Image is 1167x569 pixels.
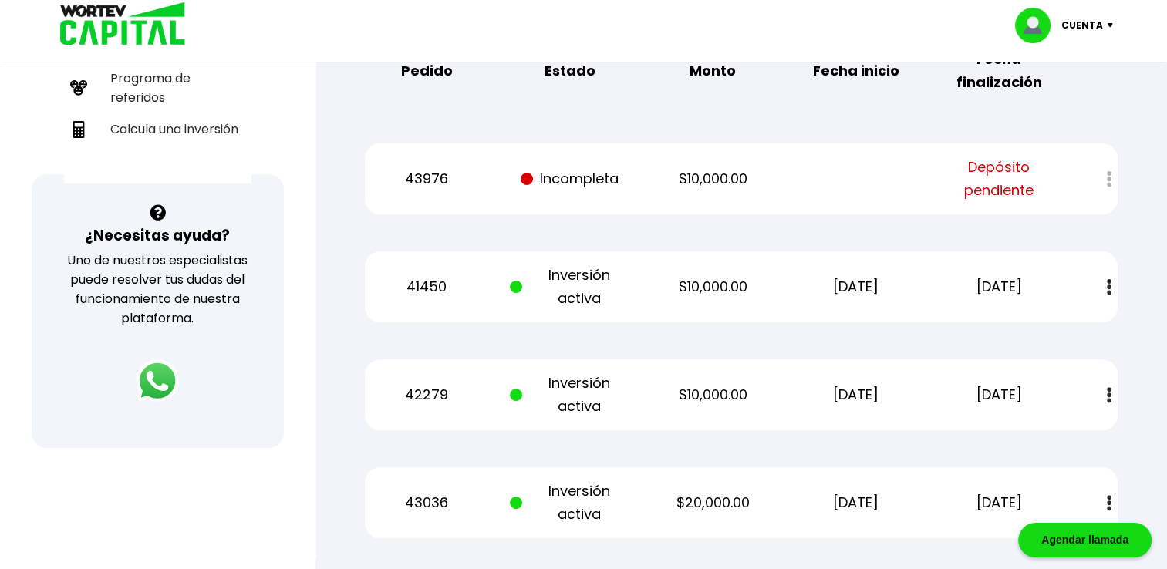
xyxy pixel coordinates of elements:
[510,372,630,418] p: Inversión activa
[136,359,179,402] img: logos_whatsapp-icon.242b2217.svg
[939,491,1059,514] p: [DATE]
[545,59,595,82] b: Estado
[52,251,264,328] p: Uno de nuestros especialistas puede resolver tus dudas del funcionamiento de nuestra plataforma.
[85,224,230,247] h3: ¿Necesitas ayuda?
[64,62,251,113] a: Programa de referidos
[366,167,487,190] p: 43976
[1018,523,1152,557] div: Agendar llamada
[366,383,487,406] p: 42279
[510,264,630,310] p: Inversión activa
[939,156,1059,202] span: Depósito pendiente
[1015,8,1061,43] img: profile-image
[796,275,916,298] p: [DATE]
[70,121,87,138] img: calculadora-icon.17d418c4.svg
[653,167,773,190] p: $10,000.00
[510,480,630,526] p: Inversión activa
[939,275,1059,298] p: [DATE]
[939,48,1059,94] b: Fecha finalización
[64,113,251,145] a: Calcula una inversión
[653,275,773,298] p: $10,000.00
[510,167,630,190] p: Incompleta
[1061,14,1103,37] p: Cuenta
[70,79,87,96] img: recomiendanos-icon.9b8e9327.svg
[690,59,736,82] b: Monto
[813,59,899,82] b: Fecha inicio
[653,491,773,514] p: $20,000.00
[366,491,487,514] p: 43036
[366,275,487,298] p: 41450
[939,383,1059,406] p: [DATE]
[796,491,916,514] p: [DATE]
[796,383,916,406] p: [DATE]
[653,383,773,406] p: $10,000.00
[1103,23,1124,28] img: icon-down
[401,59,453,82] b: Pedido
